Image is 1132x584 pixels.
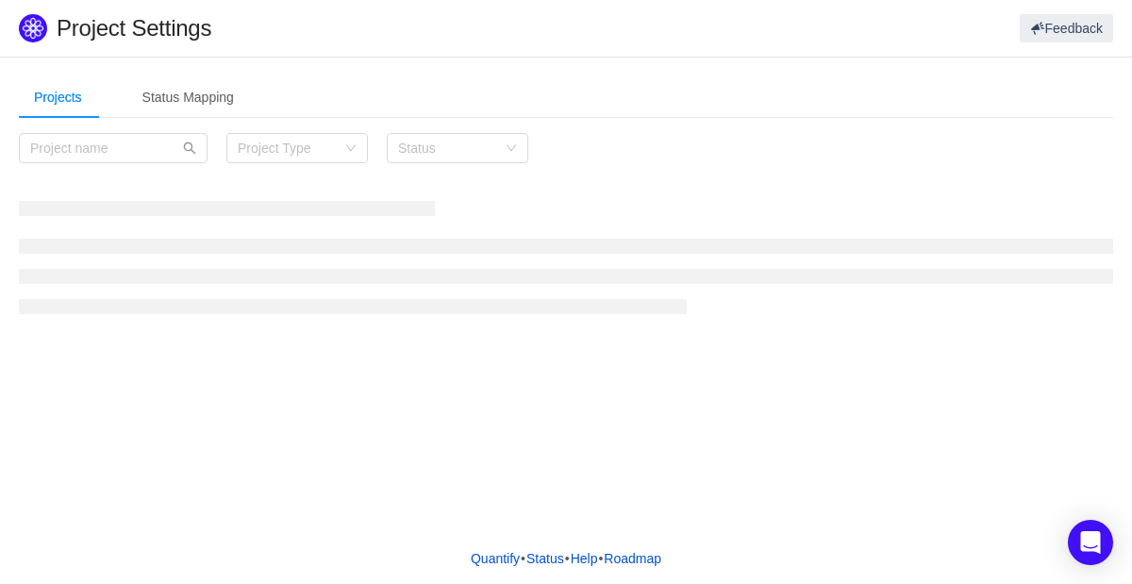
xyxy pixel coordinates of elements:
[525,544,565,573] a: Status
[565,551,570,566] span: •
[398,139,496,158] div: Status
[570,544,599,573] a: Help
[598,551,603,566] span: •
[345,142,357,156] i: icon: down
[521,551,525,566] span: •
[19,76,97,119] div: Projects
[57,14,679,42] h1: Project Settings
[1020,14,1113,42] button: Feedback
[470,544,521,573] a: Quantify
[1068,520,1113,565] div: Open Intercom Messenger
[127,76,249,119] div: Status Mapping
[506,142,517,156] i: icon: down
[603,544,662,573] a: Roadmap
[183,142,196,155] i: icon: search
[19,133,208,163] input: Project name
[19,14,47,42] img: Quantify
[238,139,336,158] div: Project Type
